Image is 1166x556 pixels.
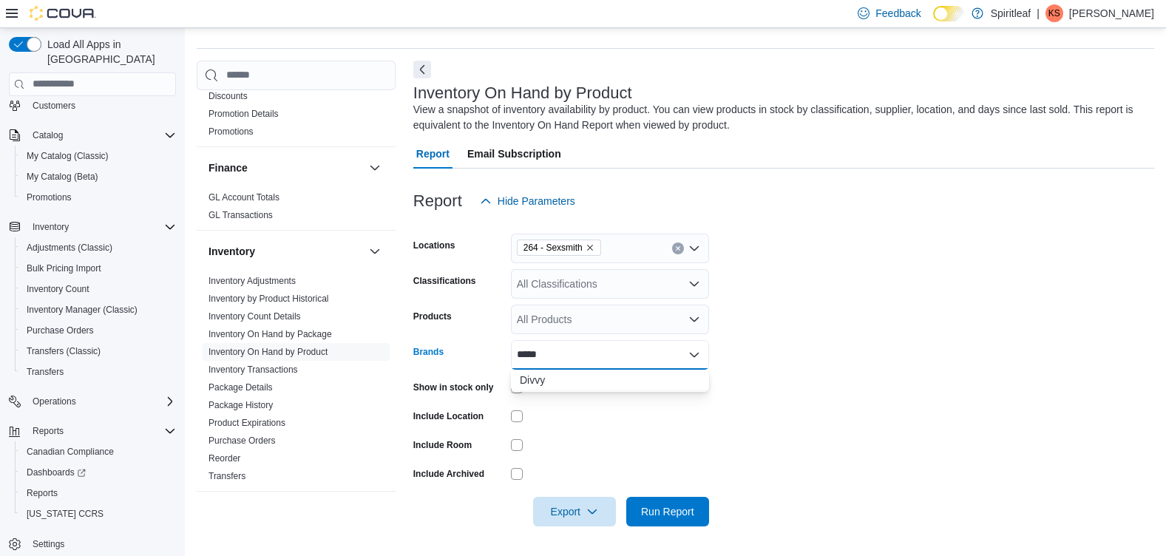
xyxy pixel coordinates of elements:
a: Package Details [209,382,273,393]
span: Operations [33,396,76,407]
h3: Loyalty [209,505,245,520]
a: Canadian Compliance [21,443,120,461]
a: Promotions [209,126,254,137]
button: Promotions [15,187,182,208]
button: Open list of options [688,243,700,254]
a: Transfers [209,471,245,481]
a: Inventory Transactions [209,365,298,375]
a: Transfers (Classic) [21,342,106,360]
span: Inventory by Product Historical [209,293,329,305]
a: Inventory Adjustments [209,276,296,286]
span: [US_STATE] CCRS [27,508,104,520]
img: Cova [30,6,96,21]
button: Hide Parameters [474,186,581,216]
span: Dashboards [27,467,86,478]
button: Open list of options [688,313,700,325]
span: Promotions [27,191,72,203]
a: GL Account Totals [209,192,279,203]
a: Package History [209,400,273,410]
span: Inventory On Hand by Package [209,328,332,340]
a: Transfers [21,363,70,381]
button: Inventory Count [15,279,182,299]
button: Inventory [209,244,363,259]
div: Inventory [197,272,396,491]
input: Dark Mode [933,6,964,21]
label: Locations [413,240,455,251]
a: Dashboards [15,462,182,483]
a: Settings [27,535,70,553]
span: Promotion Details [209,108,279,120]
div: Choose from the following options [511,370,709,391]
span: Settings [33,538,64,550]
span: Transfers (Classic) [21,342,176,360]
button: Next [413,61,431,78]
button: Transfers (Classic) [15,341,182,362]
label: Include Location [413,410,484,422]
span: Dashboards [21,464,176,481]
span: Transfers (Classic) [27,345,101,357]
a: Inventory Manager (Classic) [21,301,143,319]
button: Finance [366,159,384,177]
a: Discounts [209,91,248,101]
a: My Catalog (Beta) [21,168,104,186]
button: My Catalog (Beta) [15,166,182,187]
button: Catalog [3,125,182,146]
button: Loyalty [209,505,363,520]
button: Inventory [27,218,75,236]
span: Transfers [21,363,176,381]
span: Customers [27,96,176,115]
a: Inventory On Hand by Package [209,329,332,339]
span: Adjustments (Classic) [27,242,112,254]
a: Inventory Count Details [209,311,301,322]
div: View a snapshot of inventory availability by product. You can view products in stock by classific... [413,102,1147,133]
span: Reports [27,422,176,440]
button: Operations [3,391,182,412]
span: Inventory Count [21,280,176,298]
a: Product Expirations [209,418,285,428]
span: Load All Apps in [GEOGRAPHIC_DATA] [41,37,176,67]
label: Include Room [413,439,472,451]
a: Customers [27,97,81,115]
span: Reorder [209,452,240,464]
span: Reports [33,425,64,437]
span: Promotions [21,189,176,206]
span: Canadian Compliance [27,446,114,458]
a: Adjustments (Classic) [21,239,118,257]
span: 264 - Sexsmith [523,240,583,255]
button: Export [533,497,616,526]
a: Inventory by Product Historical [209,294,329,304]
button: Finance [209,160,363,175]
span: Purchase Orders [209,435,276,447]
button: Loyalty [366,504,384,521]
span: KS [1048,4,1060,22]
button: Divvy [511,370,709,391]
a: Inventory On Hand by Product [209,347,328,357]
button: My Catalog (Classic) [15,146,182,166]
button: Bulk Pricing Import [15,258,182,279]
h3: Inventory On Hand by Product [413,84,632,102]
a: Dashboards [21,464,92,481]
span: Transfers [209,470,245,482]
span: Operations [27,393,176,410]
a: Purchase Orders [21,322,100,339]
span: Inventory Count Details [209,311,301,322]
span: My Catalog (Classic) [27,150,109,162]
button: Reports [3,421,182,441]
span: Feedback [875,6,921,21]
span: Email Subscription [467,139,561,169]
span: Catalog [33,129,63,141]
button: Close list of options [688,349,700,361]
span: Bulk Pricing Import [21,260,176,277]
span: Export [542,497,607,526]
a: Bulk Pricing Import [21,260,107,277]
span: Purchase Orders [21,322,176,339]
span: Package Details [209,382,273,393]
span: Settings [27,535,176,553]
span: 264 - Sexsmith [517,240,601,256]
span: Dark Mode [933,21,934,22]
span: Bulk Pricing Import [27,262,101,274]
button: [US_STATE] CCRS [15,504,182,524]
span: Package History [209,399,273,411]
